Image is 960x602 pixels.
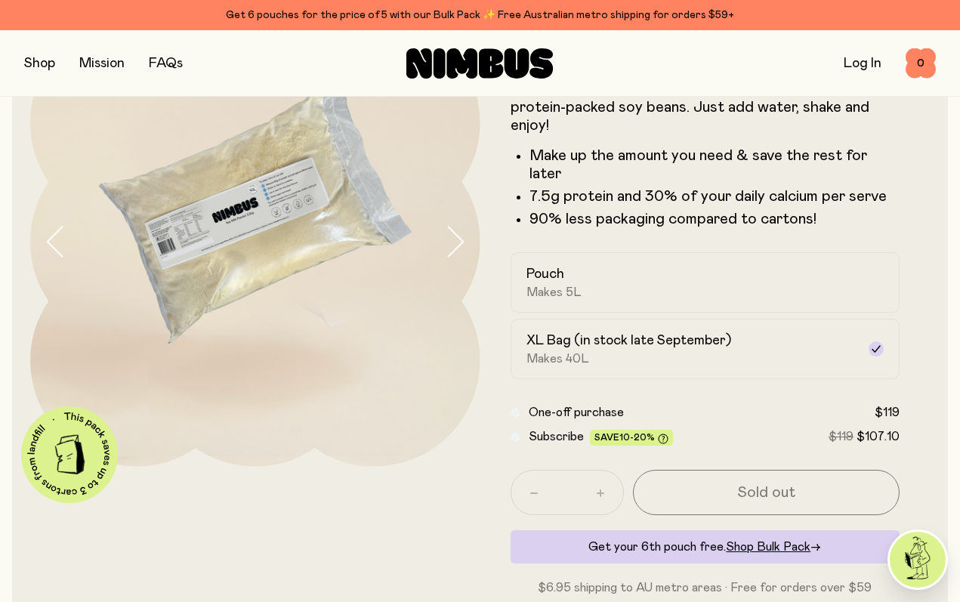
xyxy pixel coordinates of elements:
[633,470,900,515] button: Sold out
[149,57,183,70] a: FAQs
[529,147,900,183] li: Make up the amount you need & save the rest for later
[844,57,881,70] a: Log In
[726,541,810,553] span: Shop Bulk Pack
[511,80,900,134] p: A smooth and creamy blend made with all-natural, protein-packed soy beans. Just add water, shake ...
[829,431,854,443] span: $119
[529,406,624,418] span: One-off purchase
[79,57,125,70] a: Mission
[529,210,900,228] p: 90% less packaging compared to cartons!
[857,431,900,443] span: $107.10
[737,482,795,503] span: Sold out
[594,433,668,444] span: Save
[45,429,95,480] img: illustration-carton.png
[906,48,936,79] button: 0
[890,532,946,588] img: agent
[526,285,582,300] span: Makes 5L
[526,351,589,366] span: Makes 40L
[619,433,655,442] span: 10-20%
[526,332,731,350] h2: XL Bag (in stock late September)
[511,579,900,597] p: $6.95 shipping to AU metro areas · Free for orders over $59
[511,530,900,563] div: Get your 6th pouch free.
[875,406,900,418] span: $119
[529,431,584,443] span: Subscribe
[24,6,936,24] div: Get 6 pouches for the price of 5 with our Bulk Pack ✨ Free Australian metro shipping for orders $59+
[726,541,821,553] a: Shop Bulk Pack→
[529,187,900,205] li: 7.5g protein and 30% of your daily calcium per serve
[526,265,564,283] h2: Pouch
